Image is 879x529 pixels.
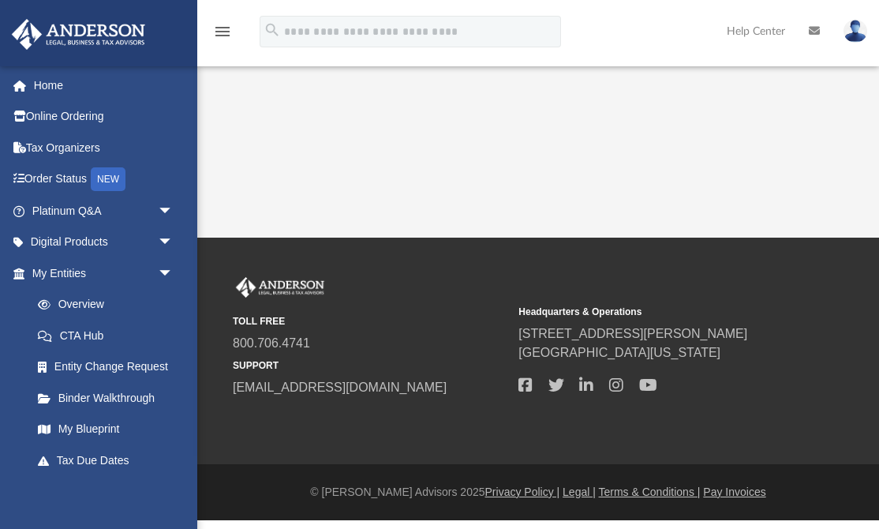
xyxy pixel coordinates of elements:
div: NEW [91,167,125,191]
a: Overview [22,289,197,321]
a: Tax Organizers [11,132,197,163]
div: © [PERSON_NAME] Advisors 2025 [197,484,879,501]
a: Platinum Q&Aarrow_drop_down [11,195,197,227]
img: Anderson Advisors Platinum Portal [7,19,150,50]
img: Anderson Advisors Platinum Portal [233,277,327,298]
span: arrow_drop_down [158,476,189,508]
small: SUPPORT [233,358,507,373]
a: Privacy Policy | [485,486,560,498]
a: CTA Hub [22,320,197,351]
img: User Pic [843,20,867,43]
a: Binder Walkthrough [22,382,197,414]
span: arrow_drop_down [158,227,189,259]
a: Legal | [563,486,596,498]
a: Digital Productsarrow_drop_down [11,227,197,258]
a: Tax Due Dates [22,445,197,476]
a: [EMAIL_ADDRESS][DOMAIN_NAME] [233,381,447,394]
span: arrow_drop_down [158,257,189,290]
a: My Blueprint [22,414,189,445]
i: search [264,21,281,39]
a: My Anderson Teamarrow_drop_down [11,476,189,508]
a: 800.706.4741 [233,336,310,350]
a: Pay Invoices [703,486,765,498]
a: Order StatusNEW [11,163,197,196]
a: Terms & Conditions | [599,486,701,498]
a: Online Ordering [11,101,197,133]
a: My Entitiesarrow_drop_down [11,257,197,289]
small: TOLL FREE [233,314,507,328]
a: menu [213,30,232,41]
small: Headquarters & Operations [518,305,793,319]
a: Entity Change Request [22,351,197,383]
a: Home [11,69,197,101]
a: [STREET_ADDRESS][PERSON_NAME] [518,327,747,340]
a: [GEOGRAPHIC_DATA][US_STATE] [518,346,720,359]
i: menu [213,22,232,41]
span: arrow_drop_down [158,195,189,227]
